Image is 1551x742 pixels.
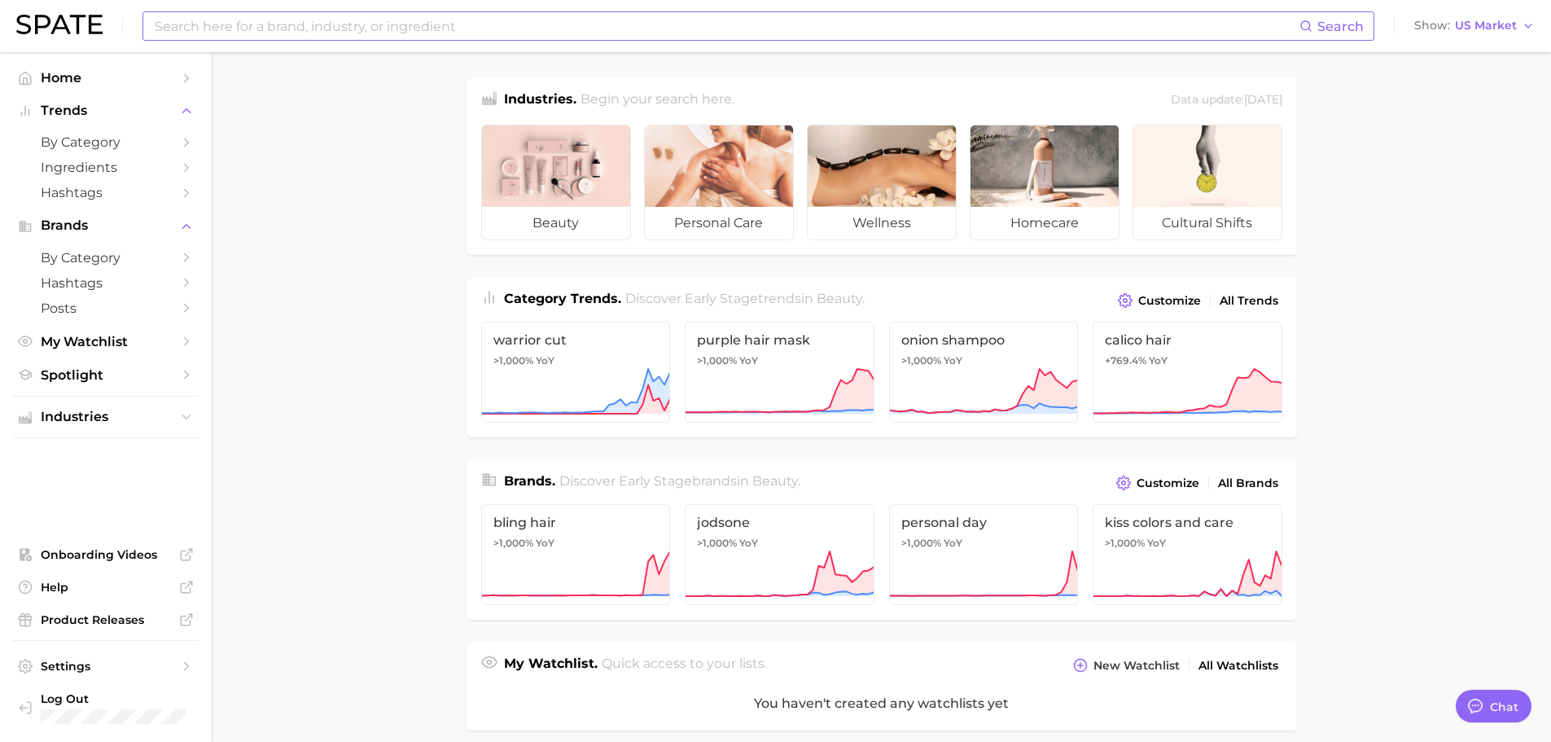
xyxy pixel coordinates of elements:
button: Industries [13,405,199,429]
span: US Market [1455,21,1517,30]
span: Brands . [504,473,555,489]
span: Help [41,580,171,595]
a: Spotlight [13,362,199,388]
a: Log out. Currently logged in with e-mail jenna.rody@group-ibg.com. [13,687,199,729]
span: YoY [536,537,554,550]
a: calico hair+769.4% YoY [1093,322,1282,423]
button: Customize [1112,472,1203,494]
span: YoY [944,354,962,367]
span: homecare [970,207,1119,239]
a: All Trends [1216,290,1282,312]
span: >1,000% [493,354,533,367]
span: YoY [1147,537,1166,550]
span: Customize [1137,476,1199,490]
span: >1,000% [697,537,737,549]
button: Trends [13,99,199,123]
h1: Industries. [504,90,576,112]
a: All Watchlists [1194,655,1282,677]
span: YoY [739,537,758,550]
a: personal care [644,125,794,240]
span: cultural shifts [1133,207,1282,239]
span: >1,000% [901,354,941,367]
span: My Watchlist [41,334,171,349]
a: Hashtags [13,180,199,205]
span: Hashtags [41,275,171,291]
span: beauty [482,207,630,239]
a: wellness [807,125,957,240]
span: beauty [817,291,862,306]
span: purple hair mask [697,332,862,348]
span: Settings [41,659,171,674]
span: >1,000% [1105,537,1145,549]
span: warrior cut [493,332,659,348]
a: jodsone>1,000% YoY [685,504,874,605]
a: All Brands [1214,472,1282,494]
input: Search here for a brand, industry, or ingredient [153,12,1299,40]
a: Hashtags [13,270,199,296]
span: Product Releases [41,612,171,627]
span: Onboarding Videos [41,547,171,562]
span: Discover Early Stage trends in . [625,291,865,306]
span: YoY [739,354,758,367]
a: warrior cut>1,000% YoY [481,322,671,423]
span: Log Out [41,692,198,706]
span: YoY [536,354,554,367]
span: Trends [41,103,171,118]
span: Customize [1138,294,1201,308]
span: personal day [901,515,1067,530]
h2: Begin your search here. [581,90,734,112]
a: Home [13,65,199,90]
button: ShowUS Market [1410,15,1539,37]
a: onion shampoo>1,000% YoY [889,322,1079,423]
span: YoY [944,537,962,550]
a: personal day>1,000% YoY [889,504,1079,605]
span: Brands [41,218,171,233]
button: New Watchlist [1069,654,1183,677]
span: Show [1414,21,1450,30]
a: Onboarding Videos [13,542,199,567]
div: You haven't created any watchlists yet [467,677,1297,731]
span: bling hair [493,515,659,530]
button: Customize [1114,289,1204,312]
span: All Brands [1218,476,1278,490]
span: All Trends [1220,294,1278,308]
span: Home [41,70,171,86]
span: Spotlight [41,367,171,383]
span: Discover Early Stage brands in . [559,473,800,489]
a: Product Releases [13,608,199,632]
img: SPATE [16,15,103,34]
span: +769.4% [1105,354,1146,367]
span: New Watchlist [1093,659,1180,673]
a: Help [13,575,199,599]
a: purple hair mask>1,000% YoY [685,322,874,423]
span: personal care [645,207,793,239]
a: kiss colors and care>1,000% YoY [1093,504,1282,605]
span: kiss colors and care [1105,515,1270,530]
span: Ingredients [41,160,171,175]
span: jodsone [697,515,862,530]
span: Industries [41,410,171,424]
span: All Watchlists [1198,659,1278,673]
h1: My Watchlist. [504,654,598,677]
h2: Quick access to your lists. [602,654,767,677]
span: calico hair [1105,332,1270,348]
a: Settings [13,654,199,678]
a: beauty [481,125,631,240]
a: by Category [13,245,199,270]
a: Posts [13,296,199,321]
div: Data update: [DATE] [1171,90,1282,112]
a: My Watchlist [13,329,199,354]
span: Posts [41,301,171,316]
span: onion shampoo [901,332,1067,348]
span: beauty [752,473,798,489]
span: Hashtags [41,185,171,200]
span: by Category [41,250,171,266]
span: by Category [41,134,171,150]
a: Ingredients [13,155,199,180]
span: >1,000% [901,537,941,549]
span: Category Trends . [504,291,621,306]
a: by Category [13,130,199,155]
span: YoY [1149,354,1168,367]
a: cultural shifts [1133,125,1282,240]
span: wellness [808,207,956,239]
